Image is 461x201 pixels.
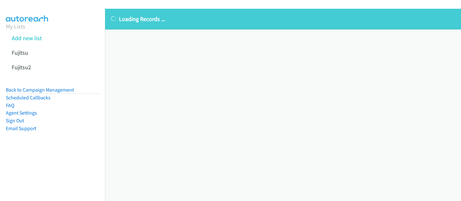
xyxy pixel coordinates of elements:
a: My Lists [6,23,25,30]
a: Sign Out [6,117,24,124]
a: Agent Settings [6,110,37,116]
a: FAQ [6,102,14,108]
a: Add new list [12,34,42,42]
a: Fujitsu [12,49,28,56]
a: Back to Campaign Management [6,87,74,93]
p: Loading Records ... [111,15,455,23]
a: Scheduled Callbacks [6,95,51,101]
a: Fujitsu2 [12,63,31,71]
a: Email Support [6,125,36,131]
